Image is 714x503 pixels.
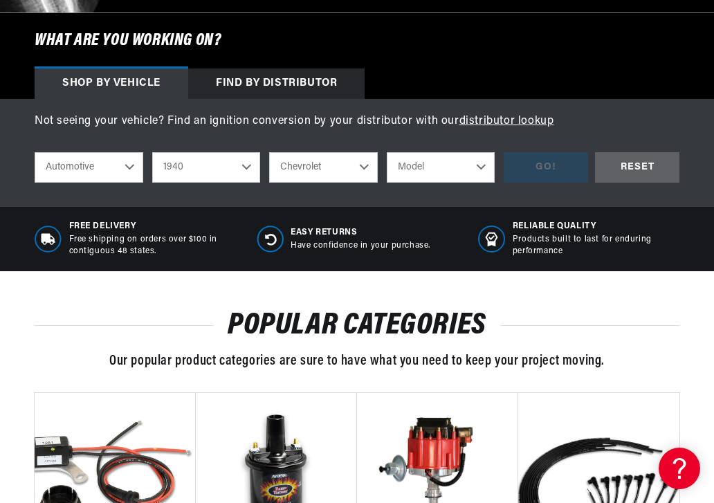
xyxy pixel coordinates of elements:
select: Ride Type [35,152,143,183]
span: Easy Returns [291,227,430,239]
select: Make [269,152,378,183]
a: distributor lookup [459,116,554,127]
span: Free Delivery [69,221,236,232]
select: Year [152,152,261,183]
div: Find by Distributor [188,68,365,99]
p: Free shipping on orders over $100 in contiguous 48 states. [69,234,236,257]
p: Products built to last for enduring performance [513,234,679,257]
div: Shop by vehicle [35,68,188,99]
div: RESET [595,152,679,183]
p: Not seeing your vehicle? Find an ignition conversion by your distributor with our [35,113,679,131]
select: Model [387,152,495,183]
p: Have confidence in your purchase. [291,240,430,252]
span: RELIABLE QUALITY [513,221,679,232]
